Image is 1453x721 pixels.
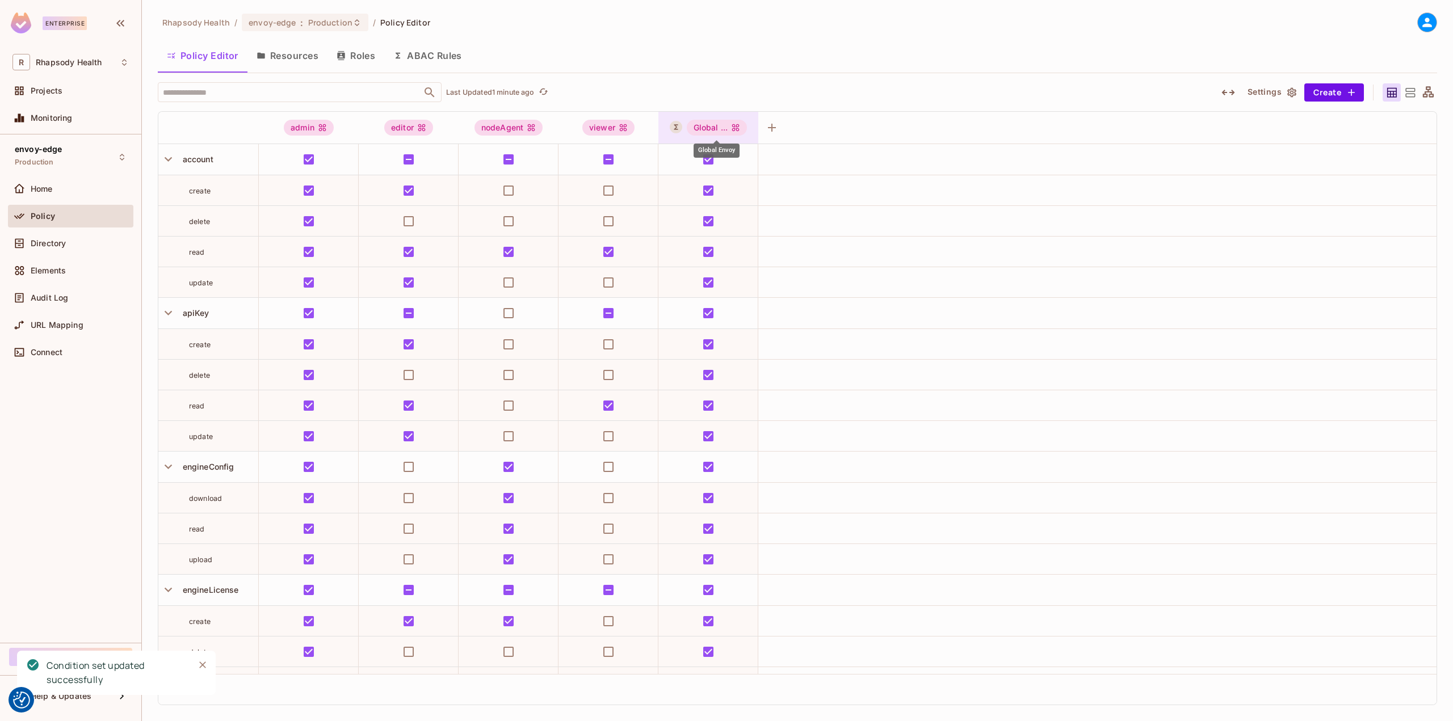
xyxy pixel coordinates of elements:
span: Home [31,184,53,193]
li: / [373,17,376,28]
span: Elements [31,266,66,275]
button: Open [422,85,438,100]
span: Connect [31,348,62,357]
button: refresh [537,86,551,99]
div: Condition set updated successfully [47,659,185,687]
span: update [189,432,213,441]
div: editor [384,120,433,136]
button: Policy Editor [158,41,247,70]
span: Global Envoy [687,120,748,136]
span: Production [308,17,352,28]
div: admin [284,120,334,136]
span: read [189,248,205,256]
span: Click to refresh data [535,86,551,99]
span: read [189,402,205,410]
span: envoy-edge [249,17,296,28]
span: apiKey [178,308,209,318]
button: ABAC Rules [384,41,471,70]
button: Create [1304,83,1364,102]
span: Workspace: Rhapsody Health [36,58,102,67]
span: update [189,279,213,287]
span: engineLicense [178,585,239,594]
span: Directory [31,239,66,248]
span: Production [15,158,54,167]
div: Enterprise [43,16,87,30]
span: envoy-edge [15,145,62,154]
div: viewer [582,120,635,136]
button: Consent Preferences [13,692,30,709]
span: create [189,340,211,349]
span: Policy Editor [380,17,430,28]
span: engineConfig [178,462,234,471]
div: Global ... [687,120,748,136]
span: delete [189,648,210,656]
span: refresh [539,87,548,98]
span: Projects [31,86,62,95]
div: Global Envoy [694,144,740,158]
span: create [189,187,211,195]
span: delete [189,371,210,380]
p: Last Updated 1 minute ago [446,88,535,97]
span: Policy [31,212,55,221]
img: SReyMgAAAABJRU5ErkJggg== [11,12,31,33]
span: download [189,494,222,503]
div: nodeAgent [474,120,543,136]
span: delete [189,217,210,226]
span: URL Mapping [31,321,83,330]
span: read [189,525,205,533]
button: Settings [1243,83,1300,102]
span: create [189,617,211,626]
button: Roles [327,41,384,70]
span: the active workspace [162,17,230,28]
li: / [234,17,237,28]
button: Close [194,656,211,673]
span: : [300,18,304,27]
span: upload [189,555,212,564]
button: Resources [247,41,327,70]
span: account [178,154,213,164]
span: Audit Log [31,293,68,302]
span: Monitoring [31,113,73,123]
span: R [12,54,30,70]
button: A User Set is a dynamically conditioned role, grouping users based on real-time criteria. [670,121,682,133]
img: Revisit consent button [13,692,30,709]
